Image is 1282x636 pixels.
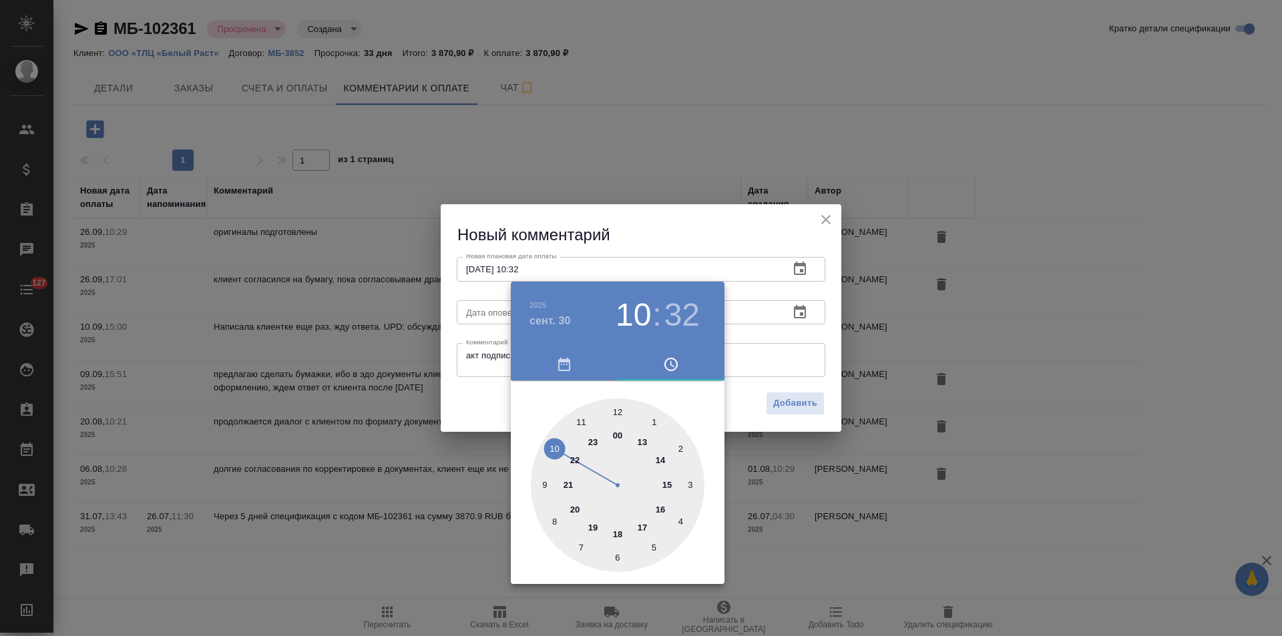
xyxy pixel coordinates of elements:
h3: : [652,296,661,334]
button: 10 [616,296,651,334]
button: 2025 [529,301,546,309]
button: 32 [664,296,700,334]
button: сент. 30 [529,313,571,329]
